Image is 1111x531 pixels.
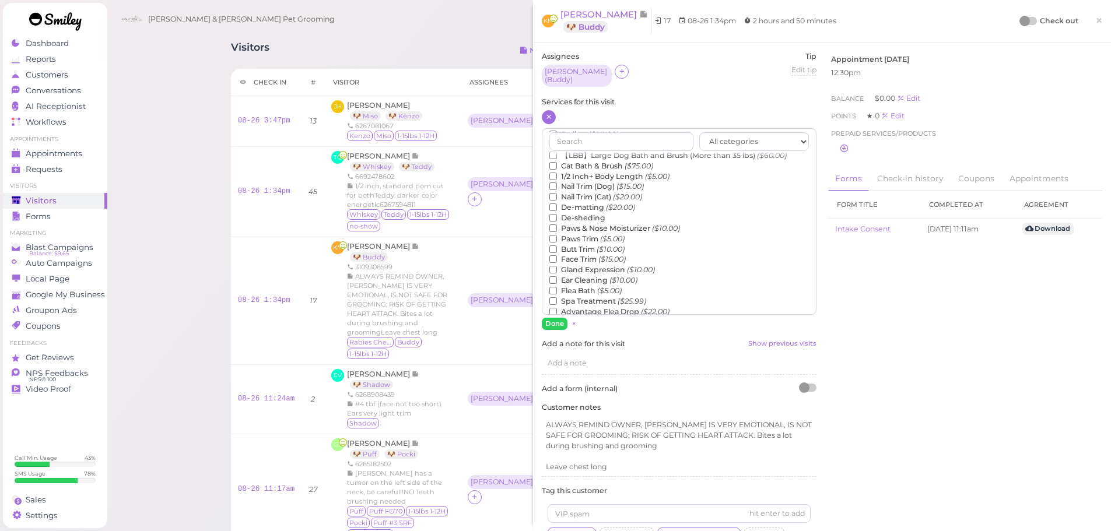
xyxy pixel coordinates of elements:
a: Sales [3,492,107,508]
input: Face Trim ($15.00) [549,255,557,263]
span: Buddy [395,337,422,347]
label: Add a form (internal) [542,384,816,394]
i: ($22.00) [641,307,670,316]
span: Rabies Checked [347,337,394,347]
input: Cat Bath & Brush ($75.00) [549,162,557,170]
span: Teddy [381,209,406,220]
span: JH [331,100,344,113]
div: [PERSON_NAME] (Teddy) [PERSON_NAME] (Whiskey) [468,177,614,192]
span: Balance: $9.65 [29,249,69,258]
span: Points [831,112,858,120]
div: 6267081067 [347,121,438,131]
span: Puff [347,506,366,516]
a: Forms [828,167,869,192]
a: 🐶 Shadow [350,380,393,389]
label: 1/2 Inch+ Body Length [549,171,670,182]
a: 08-26 11:24am [238,395,295,403]
span: Reports [26,54,56,64]
input: Paws Trim ($5.00) [549,235,557,242]
label: Appointment [DATE] [831,54,909,65]
span: Miso [374,131,394,141]
span: Blast Campaigns [26,242,93,252]
a: NPS Feedbacks NPS® 100 [3,365,107,381]
a: [PERSON_NAME] 🐶 Whiskey 🐶 Teddy [347,152,440,171]
label: Butt Trim [549,244,625,255]
p: Leave chest long [546,462,812,472]
span: 17 [664,16,671,25]
span: Auto Campaigns [26,258,92,268]
div: [PERSON_NAME] ( Teddy ) [471,180,535,188]
a: Google My Business [3,287,107,303]
a: 🐶 Teddy [399,162,434,171]
div: hit enter to add [749,508,805,519]
a: Edit [881,111,905,120]
span: 1/2 inch, standard pom cut for bothTeddy: darker color energetic6267594811 [347,182,444,209]
p: ALWAYS REMIND OWNER, [PERSON_NAME] IS VERY EMOTIONAL, IS NOT SAFE FOR GROOMING; RISK OF GETTING H... [546,420,812,451]
div: # [310,78,316,87]
a: Blast Campaigns Balance: $9.65 [3,240,107,255]
span: Customers [26,70,68,80]
a: [PERSON_NAME] 🐶 Shadow [347,370,419,389]
span: NPS Feedbacks [26,368,88,378]
label: Tag this customer [542,486,816,496]
a: Get Reviews [3,350,107,365]
a: [PERSON_NAME] 🐶 Buddy [347,242,419,261]
li: Visitors [3,182,107,190]
span: Get Reviews [26,353,74,363]
input: 1/2 Inch+ Body Length ($5.00) [549,173,557,180]
label: Add a note for this visit [542,339,816,349]
span: Workflows [26,117,66,127]
label: Ear Cleaning [549,275,637,286]
i: ($20.00) [606,203,635,212]
label: Flea Bath [549,286,622,296]
span: Dashboard [26,38,69,48]
input: Gland Expression ($10.00) [549,266,557,273]
a: [PERSON_NAME] 🐶 Buddy [560,9,651,33]
span: #4 tbf (face not too short) Ears very light trim [347,400,441,417]
span: 1-15lbs 1-12H [395,131,437,141]
label: Styling [549,129,618,140]
a: Coupons [3,318,107,334]
span: NPS® 100 [29,375,56,384]
div: [PERSON_NAME] [471,117,533,125]
span: Kenzo [347,131,373,141]
input: Advantage Flea Drop ($22.00) [549,308,557,315]
span: Note [412,152,419,160]
div: 6692478602 [347,172,454,181]
a: Video Proof [3,381,107,397]
a: Customers [3,67,107,83]
span: AI Receptionist [26,101,86,111]
input: Flea Bath ($5.00) [549,287,557,294]
label: Customer notes [542,402,816,413]
a: 08-26 11:17am [238,485,295,493]
span: Edit tip [791,65,816,74]
div: 43 % [85,454,96,462]
li: 08-26 1:34pm [675,15,739,27]
div: [PERSON_NAME] ( Buddy ) [471,296,535,304]
label: Gland Expression [549,265,655,275]
div: Edit [897,94,920,103]
span: Note [412,242,419,251]
span: Conversations [26,86,81,96]
a: Appointments [1003,167,1075,191]
a: Visitors [3,193,107,209]
span: [PERSON_NAME] has a tumor on the left side of the neck, be careful!!NO Teeth brushing needed [347,469,442,505]
input: De-sheding [549,214,557,221]
label: Tip [791,51,816,62]
a: Conversations [3,83,107,99]
span: KM [542,15,555,27]
span: TQ [331,151,344,164]
span: EV [331,369,344,382]
i: ($15.00) [616,182,644,191]
span: Sales [26,495,46,505]
span: ALWAYS REMIND OWNER, [PERSON_NAME] IS VERY EMOTIONAL, IS NOT SAFE FOR GROOMING; RISK OF GETTING H... [347,272,447,336]
a: 🐶 Buddy [563,21,608,33]
label: Spa Treatment [549,296,646,307]
a: Forms [3,209,107,224]
input: Styling ($90.00) [549,131,557,138]
a: [PERSON_NAME] 🐶 Puff 🐶 Pocki [347,439,424,458]
a: Local Page [3,271,107,287]
a: 08-26 3:47pm [238,117,290,125]
div: 3109306599 [347,262,454,272]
